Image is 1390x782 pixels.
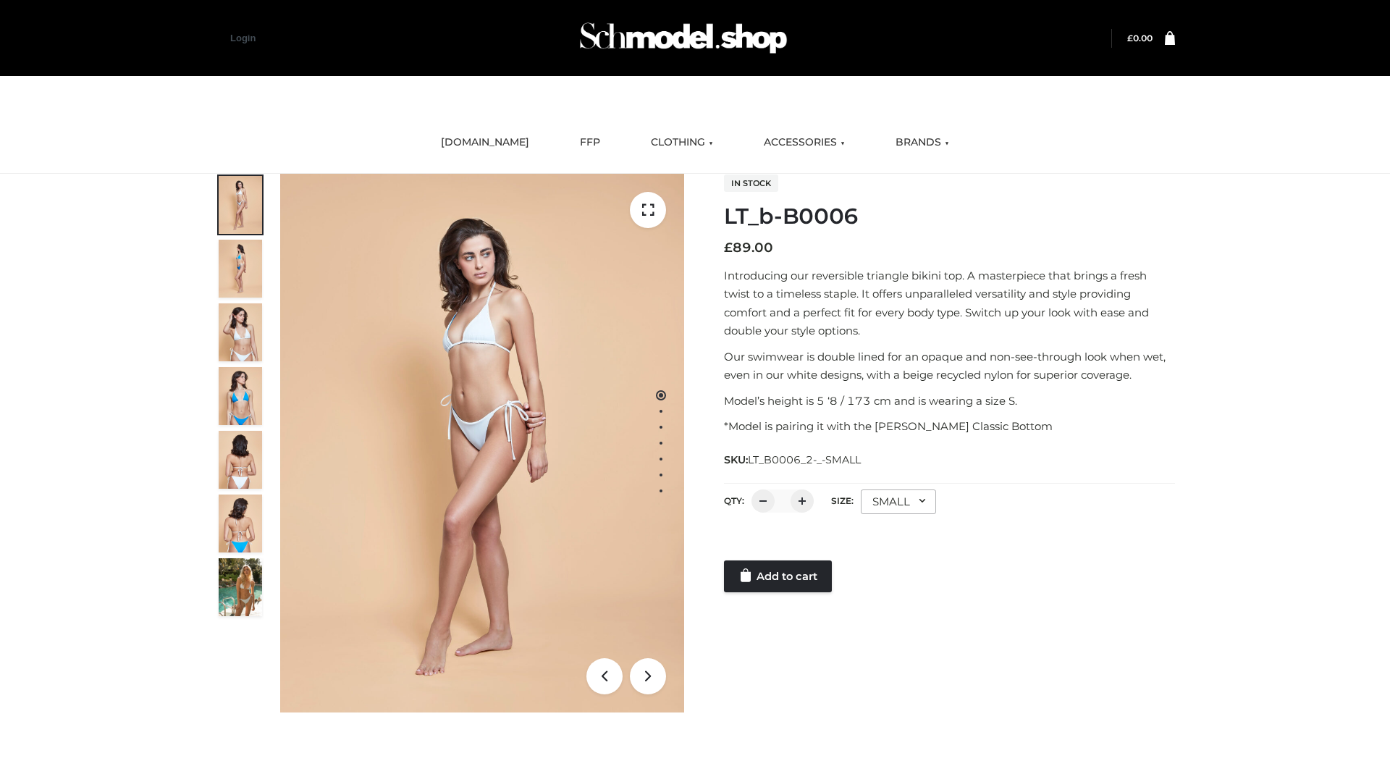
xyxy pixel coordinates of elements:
[724,560,832,592] a: Add to cart
[861,489,936,514] div: SMALL
[724,266,1175,340] p: Introducing our reversible triangle bikini top. A masterpiece that brings a fresh twist to a time...
[230,33,256,43] a: Login
[219,303,262,361] img: ArielClassicBikiniTop_CloudNine_AzureSky_OW114ECO_3-scaled.jpg
[1127,33,1153,43] bdi: 0.00
[753,127,856,159] a: ACCESSORIES
[724,240,733,256] span: £
[430,127,540,159] a: [DOMAIN_NAME]
[724,417,1175,436] p: *Model is pairing it with the [PERSON_NAME] Classic Bottom
[724,495,744,506] label: QTY:
[280,174,684,712] img: ArielClassicBikiniTop_CloudNine_AzureSky_OW114ECO_1
[831,495,854,506] label: Size:
[219,176,262,234] img: ArielClassicBikiniTop_CloudNine_AzureSky_OW114ECO_1-scaled.jpg
[219,367,262,425] img: ArielClassicBikiniTop_CloudNine_AzureSky_OW114ECO_4-scaled.jpg
[575,9,792,67] img: Schmodel Admin 964
[724,175,778,192] span: In stock
[1127,33,1133,43] span: £
[569,127,611,159] a: FFP
[724,348,1175,384] p: Our swimwear is double lined for an opaque and non-see-through look when wet, even in our white d...
[1127,33,1153,43] a: £0.00
[219,240,262,298] img: ArielClassicBikiniTop_CloudNine_AzureSky_OW114ECO_2-scaled.jpg
[724,240,773,256] bdi: 89.00
[724,392,1175,411] p: Model’s height is 5 ‘8 / 173 cm and is wearing a size S.
[748,453,861,466] span: LT_B0006_2-_-SMALL
[724,451,862,468] span: SKU:
[885,127,960,159] a: BRANDS
[219,431,262,489] img: ArielClassicBikiniTop_CloudNine_AzureSky_OW114ECO_7-scaled.jpg
[219,558,262,616] img: Arieltop_CloudNine_AzureSky2.jpg
[640,127,724,159] a: CLOTHING
[724,203,1175,230] h1: LT_b-B0006
[219,495,262,552] img: ArielClassicBikiniTop_CloudNine_AzureSky_OW114ECO_8-scaled.jpg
